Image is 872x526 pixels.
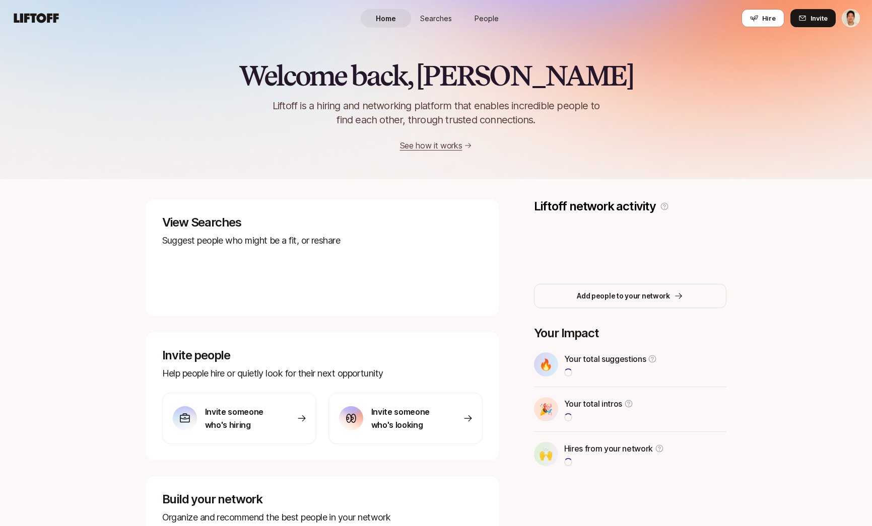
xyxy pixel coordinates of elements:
p: Invite someone who's hiring [205,405,276,431]
a: Searches [411,9,461,28]
div: 🔥 [534,352,558,377]
div: 🎉 [534,397,558,421]
div: 🙌 [534,442,558,466]
span: Hire [762,13,776,23]
p: Suggest people who might be a fit, or reshare [162,234,483,248]
p: Invite someone who's looking [371,405,442,431]
p: Organize and recommend the best people in your network [162,510,483,524]
p: Hires from your network [564,442,653,455]
a: Home [361,9,411,28]
span: Home [376,13,396,24]
h2: Welcome back, [PERSON_NAME] [239,60,633,91]
p: Liftoff is a hiring and networking platform that enables incredible people to find each other, th... [256,99,617,127]
button: Invite [790,9,836,27]
p: Add people to your network [577,290,670,302]
button: Add people to your network [534,284,726,308]
p: Invite people [162,348,483,362]
span: People [475,13,499,24]
span: Searches [420,13,452,24]
p: Your Impact [534,326,726,340]
p: Your total intros [564,397,623,410]
button: Jeremy Chen [842,9,860,27]
img: Jeremy Chen [842,10,859,27]
p: Your total suggestions [564,352,646,365]
p: Build your network [162,492,483,506]
a: See how it works [400,140,462,151]
p: Liftoff network activity [534,199,656,213]
span: Invite [811,13,828,23]
p: View Searches [162,215,483,230]
p: Help people hire or quietly look for their next opportunity [162,366,483,381]
a: People [461,9,512,28]
button: Hire [742,9,784,27]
